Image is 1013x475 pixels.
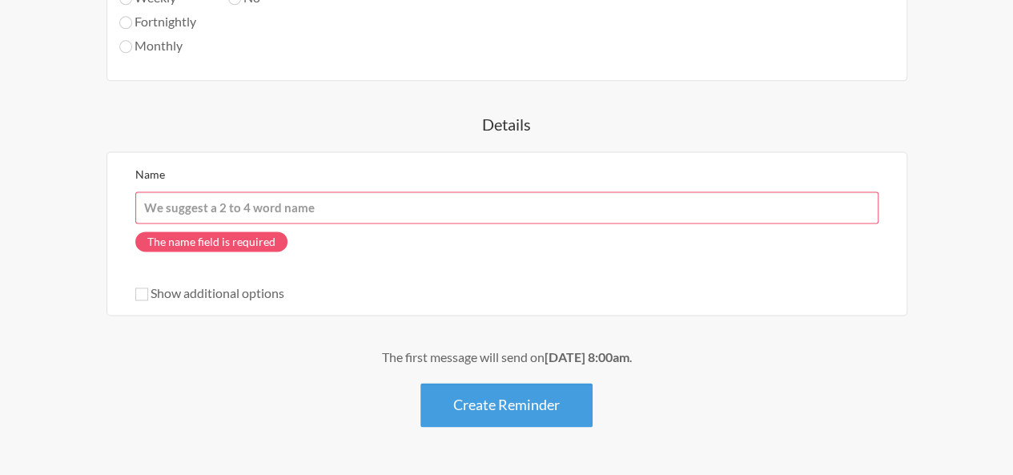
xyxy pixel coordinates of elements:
[119,12,196,31] label: Fortnightly
[119,16,132,29] input: Fortnightly
[48,113,965,135] h4: Details
[119,40,132,53] input: Monthly
[545,349,629,364] strong: [DATE] 8:00am
[135,191,878,223] input: We suggest a 2 to 4 word name
[135,167,165,181] label: Name
[135,285,284,300] label: Show additional options
[135,231,287,252] span: The name field is required
[48,348,965,367] div: The first message will send on .
[420,383,593,427] button: Create Reminder
[119,36,196,55] label: Monthly
[135,288,148,300] input: Show additional options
